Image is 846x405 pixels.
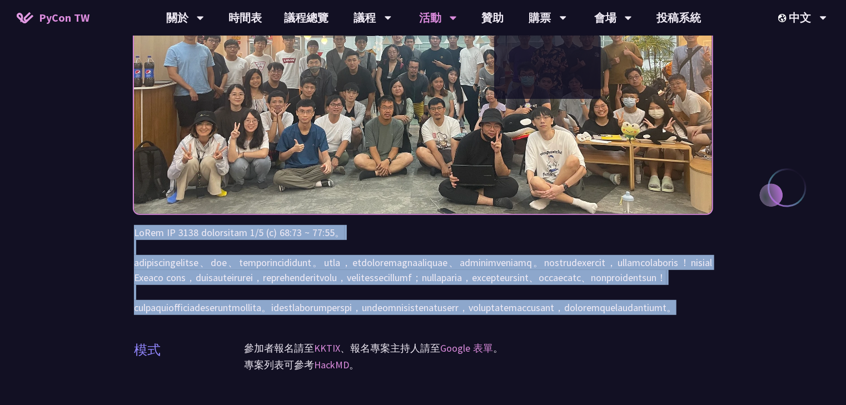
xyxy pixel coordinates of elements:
[314,342,340,354] a: KKTIX
[244,357,712,373] p: 專案列表可參考 。
[39,9,89,26] span: PyCon TW
[314,358,349,371] a: HackMD
[17,12,33,23] img: Home icon of PyCon TW 2025
[134,340,161,360] p: 模式
[134,225,712,315] p: LoRem IP 3138 dolorsitam 1/5 (c) 68:73 ~ 77:55。 adipiscingelitse、doe、temporincididunt。utla，etdolo...
[778,14,789,22] img: Locale Icon
[6,4,101,32] a: PyCon TW
[244,340,712,357] p: 參加者報名請至 、報名專案主持人請至 。
[440,342,493,354] a: Google 表單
